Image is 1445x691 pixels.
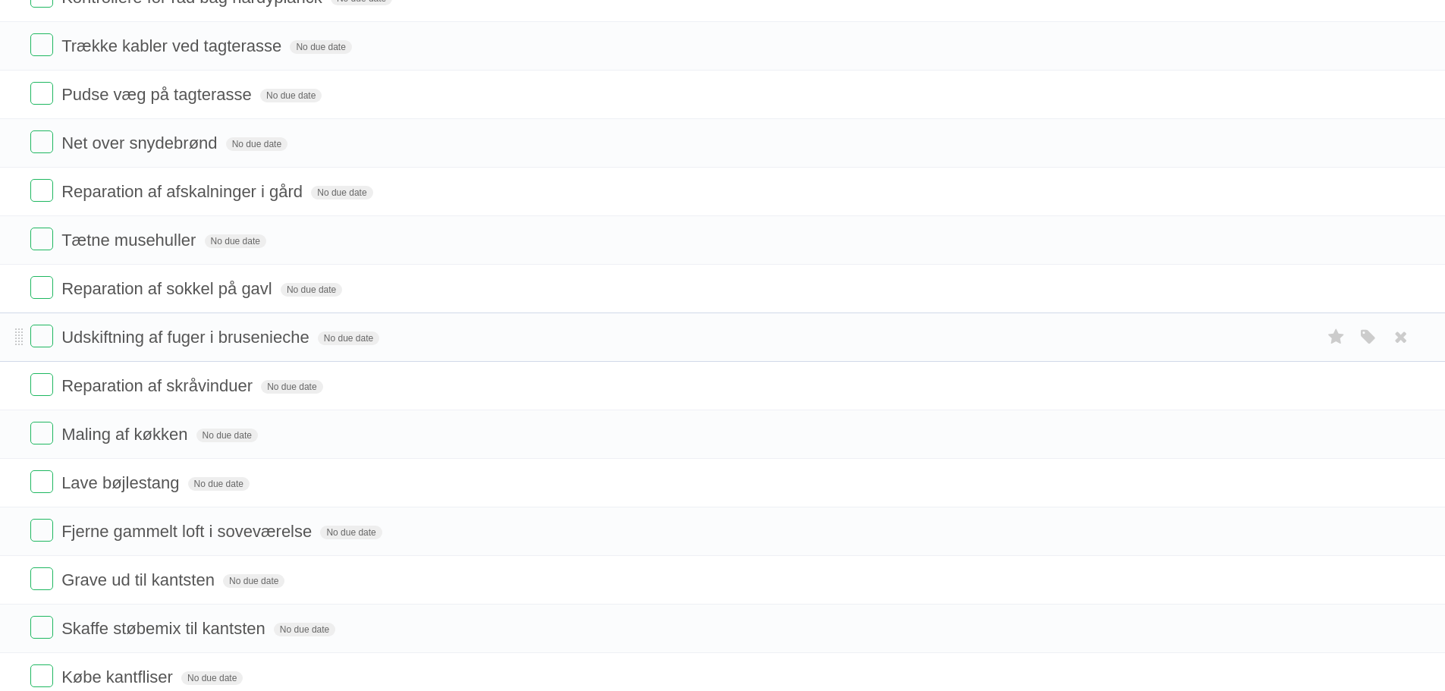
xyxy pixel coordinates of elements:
[61,85,256,104] span: Pudse væg på tagterasse
[30,373,53,396] label: Done
[274,623,335,636] span: No due date
[320,526,382,539] span: No due date
[30,519,53,542] label: Done
[181,671,243,685] span: No due date
[61,279,276,298] span: Reparation af sokkel på gavl
[30,130,53,153] label: Done
[260,89,322,102] span: No due date
[30,325,53,347] label: Done
[30,422,53,444] label: Done
[61,570,218,589] span: Grave ud til kantsten
[30,616,53,639] label: Done
[1322,325,1351,350] label: Star task
[61,619,269,638] span: Skaffe støbemix til kantsten
[261,380,322,394] span: No due date
[61,182,306,201] span: Reparation af afskalninger i gård
[61,328,313,347] span: Udskiftning af fuger i brusenieche
[61,667,177,686] span: Købe kantfliser
[290,40,351,54] span: No due date
[30,276,53,299] label: Done
[61,522,316,541] span: Fjerne gammelt loft i soveværelse
[318,331,379,345] span: No due date
[61,425,191,444] span: Maling af køkken
[30,33,53,56] label: Done
[311,186,372,199] span: No due date
[30,470,53,493] label: Done
[188,477,250,491] span: No due date
[196,429,258,442] span: No due date
[30,228,53,250] label: Done
[61,473,183,492] span: Lave bøjlestang
[281,283,342,297] span: No due date
[61,231,199,250] span: Tætne musehuller
[61,36,285,55] span: Trække kabler ved tagterasse
[30,82,53,105] label: Done
[223,574,284,588] span: No due date
[30,179,53,202] label: Done
[61,376,256,395] span: Reparation af skråvinduer
[205,234,266,248] span: No due date
[30,567,53,590] label: Done
[226,137,287,151] span: No due date
[30,664,53,687] label: Done
[61,133,221,152] span: Net over snydebrønd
